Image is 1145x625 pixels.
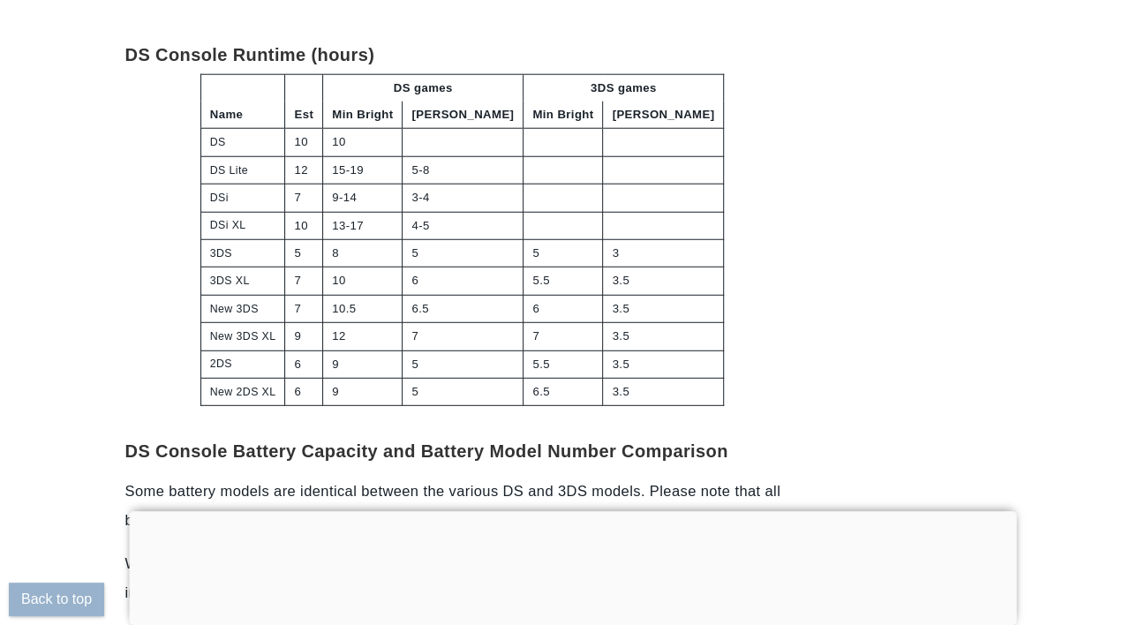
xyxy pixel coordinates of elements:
td: DS [200,129,285,156]
td: 6 [524,295,603,322]
td: 6 [285,350,323,378]
td: 6 [285,379,323,406]
h2: DS Console Battery Capacity and Battery Model Number Comparison [125,415,800,462]
td: New 3DS [200,295,285,322]
button: Back to top [9,583,104,616]
td: 3DS games [524,74,724,102]
td: Name [200,102,285,129]
h2: DS Console Runtime (hours) [125,19,800,65]
td: 4-5 [403,212,524,239]
td: 6.5 [403,295,524,322]
td: New 2DS XL [200,379,285,406]
td: 10.5 [323,295,403,322]
td: 3.5 [603,350,724,378]
td: DS Lite [200,156,285,184]
td: 7 [285,295,323,322]
td: 5.5 [524,267,603,295]
td: 5 [403,379,524,406]
td: 6 [403,267,524,295]
td: Min Bright [524,102,603,129]
td: 3-4 [403,184,524,212]
td: 12 [323,323,403,350]
iframe: Advertisement [129,511,1016,621]
td: 10 [285,129,323,156]
p: Some battery models are identical between the various DS and 3DS models. Please note that all bat... [125,477,800,535]
td: 3.5 [603,379,724,406]
td: DSi XL [200,212,285,239]
td: 3.5 [603,295,724,322]
td: 5 [403,240,524,267]
td: [PERSON_NAME] [403,102,524,129]
td: 9 [323,350,403,378]
td: 9-14 [323,184,403,212]
td: 15-19 [323,156,403,184]
td: 5 [285,240,323,267]
td: 3DS XL [200,267,285,295]
td: 12 [285,156,323,184]
td: 6.5 [524,379,603,406]
td: 8 [323,240,403,267]
td: [PERSON_NAME] [603,102,724,129]
td: 3 [603,240,724,267]
td: 7 [285,267,323,295]
td: 10 [285,212,323,239]
td: 7 [524,323,603,350]
td: 10 [323,267,403,295]
td: 7 [285,184,323,212]
td: 3.5 [603,267,724,295]
td: 5-8 [403,156,524,184]
td: 10 [323,129,403,156]
td: Min Bright [323,102,403,129]
td: New 3DS XL [200,323,285,350]
td: 9 [285,323,323,350]
p: While most DS and 3DS models have unique batteries, there are two groups of consoles that share i... [125,549,800,607]
td: 5 [524,240,603,267]
td: 3.5 [603,323,724,350]
td: 7 [403,323,524,350]
td: DSi [200,184,285,212]
td: DS games [323,74,524,102]
td: 5.5 [524,350,603,378]
td: 2DS [200,350,285,378]
td: Est [285,102,323,129]
td: 13-17 [323,212,403,239]
td: 5 [403,350,524,378]
td: 3DS [200,240,285,267]
td: 9 [323,379,403,406]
